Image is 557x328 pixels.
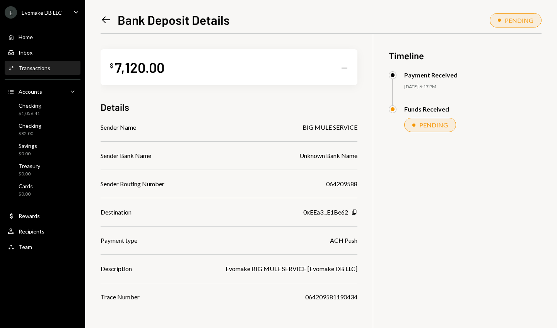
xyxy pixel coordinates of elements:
[101,292,140,302] div: Trace Number
[404,84,542,90] div: [DATE] 6:17 PM
[341,62,348,73] div: —
[19,163,40,169] div: Treasury
[305,292,357,302] div: 064209581190434
[5,30,80,44] a: Home
[5,120,80,139] a: Checking$82.00
[101,101,129,113] h3: Details
[101,236,137,245] div: Payment type
[5,224,80,238] a: Recipients
[19,143,37,149] div: Savings
[19,88,42,95] div: Accounts
[5,84,80,98] a: Accounts
[101,264,132,273] div: Description
[115,58,164,76] div: 7,120.00
[19,183,33,189] div: Cards
[419,121,448,129] div: PENDING
[19,191,33,197] div: $0.00
[5,45,80,59] a: Inbox
[101,151,151,160] div: Sender Bank Name
[19,65,50,71] div: Transactions
[101,179,164,189] div: Sender Routing Number
[326,179,357,189] div: 064209588
[22,9,62,16] div: Evomake DB LLC
[110,62,113,69] div: $
[101,208,132,217] div: Destination
[19,102,41,109] div: Checking
[19,228,44,235] div: Recipients
[5,6,17,19] div: E
[5,160,80,179] a: Treasury$0.00
[19,34,33,40] div: Home
[404,105,449,113] div: Funds Received
[330,236,357,245] div: ACH Push
[5,240,80,254] a: Team
[404,71,458,79] div: Payment Received
[5,100,80,118] a: Checking$1,056.41
[19,151,37,157] div: $0.00
[302,123,357,132] div: BIG MULE SERVICE
[303,208,348,217] div: 0xEEa3...E1Be62
[5,180,80,199] a: Cards$0.00
[101,123,136,132] div: Sender Name
[5,140,80,159] a: Savings$0.00
[505,17,533,24] div: PENDING
[19,244,32,250] div: Team
[19,110,41,117] div: $1,056.41
[299,151,357,160] div: Unknown Bank Name
[118,12,230,27] h1: Bank Deposit Details
[5,61,80,75] a: Transactions
[19,131,41,137] div: $82.00
[19,213,40,219] div: Rewards
[19,49,32,56] div: Inbox
[389,49,542,62] h3: Timeline
[19,122,41,129] div: Checking
[19,171,40,177] div: $0.00
[226,264,357,273] div: Evomake BIG MULE SERVICE [Evomake DB LLC]
[5,209,80,223] a: Rewards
